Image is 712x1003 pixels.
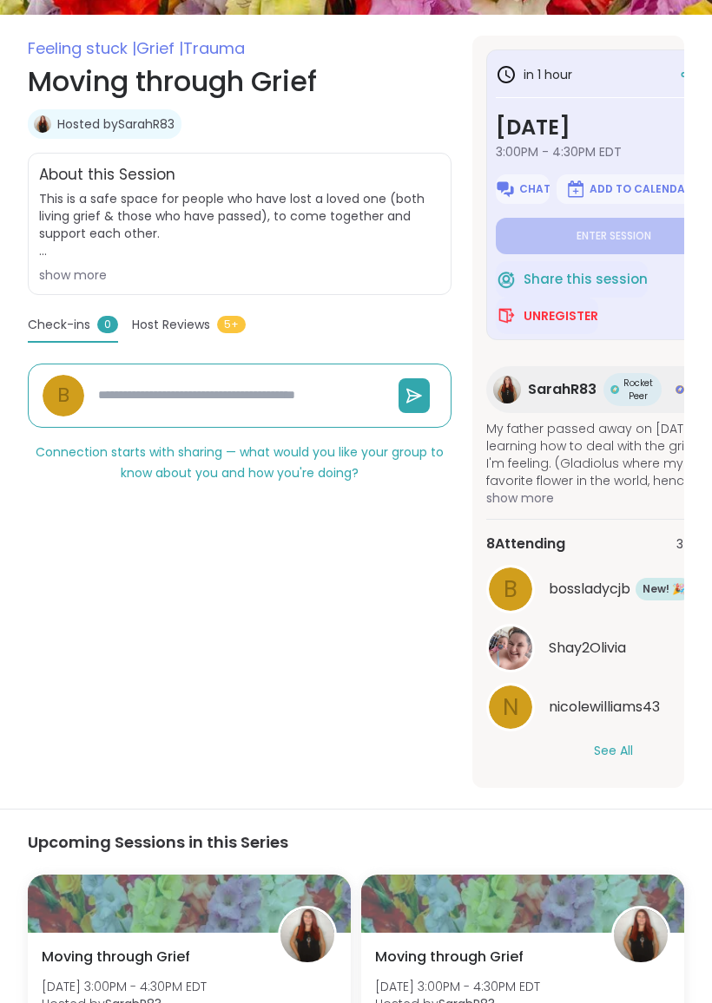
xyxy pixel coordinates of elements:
img: ShareWell Logomark [496,305,517,326]
a: Hosted bySarahR83 [57,115,175,133]
span: b [57,380,69,410]
span: 5+ [217,316,246,333]
span: Chat [519,182,550,196]
img: Rocket Peer [610,385,619,394]
span: Shay2Olivia [549,638,626,659]
img: Rocket Host [676,385,684,394]
span: Share this session [524,270,648,290]
span: Grief | [136,37,183,59]
h2: About this Session [39,164,175,187]
span: Feeling stuck | [28,37,136,59]
div: show more [39,266,440,284]
span: New! 🎉 [643,581,685,596]
img: Shay2Olivia [489,626,532,670]
button: See All [594,742,633,760]
img: SarahR83 [34,115,51,133]
span: Unregister [524,307,598,324]
span: [DATE] 3:00PM - 4:30PM EDT [42,978,207,995]
img: SarahR83 [493,376,521,403]
span: Enter session [577,229,651,243]
span: Connection starts with sharing — what would you like your group to know about you and how you're ... [36,443,444,482]
span: 0 [97,316,118,333]
img: SarahR83 [614,908,668,962]
span: Moving through Grief [375,947,524,967]
span: Check-ins [28,316,90,334]
span: nicolewilliams43 [549,697,660,718]
span: 8 Attending [486,534,565,554]
span: This is a safe space for people who have lost a loved one (both living grief & those who have pas... [39,190,440,259]
button: Add to Calendar [557,174,701,204]
h3: Upcoming Sessions in this Series [28,830,684,854]
button: Share this session [496,261,648,298]
span: SarahR83 [528,379,597,400]
span: bossladycjb [549,579,630,600]
h1: Moving through Grief [28,61,452,102]
span: Trauma [183,37,245,59]
img: ShareWell Logomark [495,179,516,200]
button: Chat [496,174,550,204]
span: b [504,573,518,606]
span: Rocket Peer [623,377,655,403]
span: Host Reviews [132,316,210,334]
img: ShareWell Logomark [496,269,517,290]
img: ShareWell Logomark [565,179,586,200]
span: n [503,691,518,724]
span: Add to Calendar [590,182,692,196]
h3: in 1 hour [496,64,572,85]
span: Moving through Grief [42,947,190,967]
span: [DATE] 3:00PM - 4:30PM EDT [375,978,540,995]
img: SarahR83 [280,908,334,962]
button: Unregister [496,298,598,334]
